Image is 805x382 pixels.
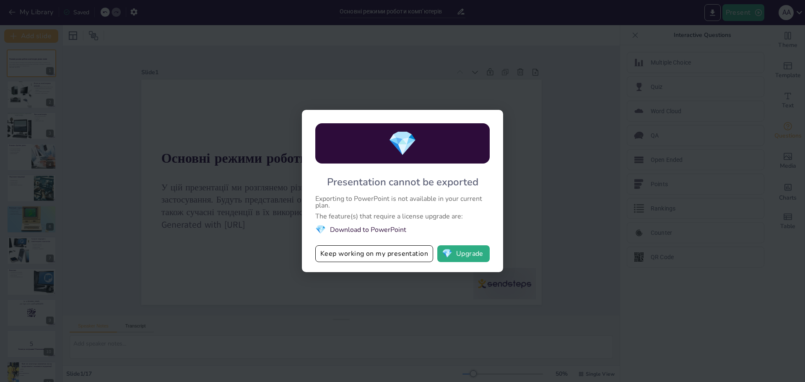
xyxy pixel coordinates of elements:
[315,245,433,262] button: Keep working on my presentation
[437,245,490,262] button: diamondUpgrade
[315,224,326,235] span: diamond
[327,175,478,189] div: Presentation cannot be exported
[315,224,490,235] li: Download to PowerPoint
[315,195,490,209] div: Exporting to PowerPoint is not available in your current plan.
[442,249,452,258] span: diamond
[388,127,417,160] span: diamond
[315,213,490,220] div: The feature(s) that require a license upgrade are:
